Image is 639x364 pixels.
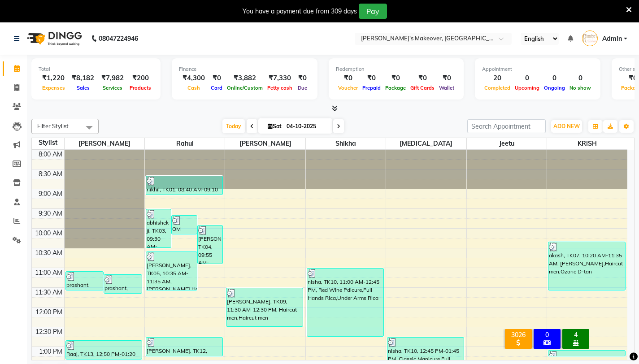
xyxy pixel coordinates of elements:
div: Total [39,65,153,73]
span: Admin [602,34,622,43]
div: ₹0 [295,73,310,83]
div: prashant, TK06, 11:05 AM-11:35 AM, Haircut men [66,272,104,290]
input: 2025-10-04 [284,120,329,133]
div: 12:30 PM [34,327,64,337]
span: [MEDICAL_DATA] [386,138,466,149]
div: ₹0 [408,73,437,83]
div: 1:00 PM [37,347,64,356]
div: prashant, TK08, 11:10 AM-11:40 AM, [PERSON_NAME] [104,275,142,293]
div: 9:30 AM [37,209,64,218]
div: nikhil, TK01, 08:40 AM-09:10 AM, [PERSON_NAME] [146,176,222,195]
div: ₹0 [360,73,383,83]
div: ₹7,330 [265,73,295,83]
b: 08047224946 [99,26,138,51]
span: Ongoing [542,85,567,91]
div: ₹4,300 [179,73,209,83]
div: abhishek ji, TK03, 09:30 AM-10:30 AM, [PERSON_NAME],Haircut men [146,209,171,247]
span: Gift Cards [408,85,437,91]
div: 8:00 AM [37,150,64,159]
div: 10:30 AM [33,248,64,258]
span: Wallet [437,85,456,91]
div: [PERSON_NAME], TK04, 09:55 AM-10:55 AM, [PERSON_NAME],Haircut men [198,225,222,264]
span: [PERSON_NAME] [65,138,144,149]
span: Due [296,85,309,91]
span: Petty cash [265,85,295,91]
div: ₹0 [209,73,225,83]
div: ₹7,982 [98,73,127,83]
div: 12:00 PM [34,308,64,317]
span: Package [383,85,408,91]
div: ₹1,220 [39,73,68,83]
span: Prepaid [360,85,383,91]
button: Pay [359,4,387,19]
div: OM [PERSON_NAME], TK02, 09:40 AM-10:10 AM, [PERSON_NAME] [172,216,196,234]
div: Stylist [32,138,64,147]
div: 8:30 AM [37,169,64,179]
span: Jeetu [467,138,547,149]
span: Rahul [145,138,225,149]
div: You have a payment due from 309 days [243,7,357,16]
div: 10:00 AM [33,229,64,238]
div: Raaj, TK13, 12:50 PM-01:20 PM, Haircut men [66,341,142,359]
div: ₹3,882 [225,73,265,83]
span: Card [209,85,225,91]
span: ADD NEW [553,123,580,130]
span: Shikha [306,138,386,149]
div: 20 [482,73,513,83]
span: [PERSON_NAME] [225,138,305,149]
div: 0 [567,73,593,83]
div: 0 [535,331,559,339]
div: akash, TK07, 10:20 AM-11:35 AM, [PERSON_NAME],Haircut men,Ozone D-tan [548,242,625,290]
button: ADD NEW [551,120,582,133]
span: Online/Custom [225,85,265,91]
div: 11:00 AM [33,268,64,277]
div: 0 [542,73,567,83]
span: Upcoming [513,85,542,91]
div: ₹0 [437,73,456,83]
div: ₹8,182 [68,73,98,83]
span: Completed [482,85,513,91]
div: 4 [564,331,587,339]
div: 11:30 AM [33,288,64,297]
div: Appointment [482,65,593,73]
div: ₹0 [383,73,408,83]
input: Search Appointment [467,119,546,133]
img: logo [23,26,84,51]
span: Voucher [336,85,360,91]
div: ₹0 [336,73,360,83]
div: ₹200 [127,73,153,83]
span: Sales [74,85,92,91]
span: Services [100,85,125,91]
div: 3026 [507,331,530,339]
div: [PERSON_NAME], TK09, 11:30 AM-12:30 PM, Haircut men,Haircut men [226,288,303,326]
span: Cash [185,85,202,91]
div: Redemption [336,65,456,73]
span: Products [127,85,153,91]
span: Expenses [40,85,67,91]
span: KRISH [547,138,627,149]
div: 9:00 AM [37,189,64,199]
span: No show [567,85,593,91]
div: Finance [179,65,310,73]
div: nisha, TK10, 11:00 AM-12:45 PM, Red Wine Pdicure,Full Hands Rica,Under Arms Rica [307,269,383,336]
img: Admin [582,30,598,46]
div: [PERSON_NAME], TK05, 10:35 AM-11:35 AM, [PERSON_NAME],Haircut men [146,252,197,290]
div: 0 [513,73,542,83]
span: Filter Stylist [37,122,69,130]
span: Sat [265,123,284,130]
div: [PERSON_NAME], TK12, 12:45 PM-01:15 PM, [PERSON_NAME] [146,338,222,356]
span: Today [222,119,245,133]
